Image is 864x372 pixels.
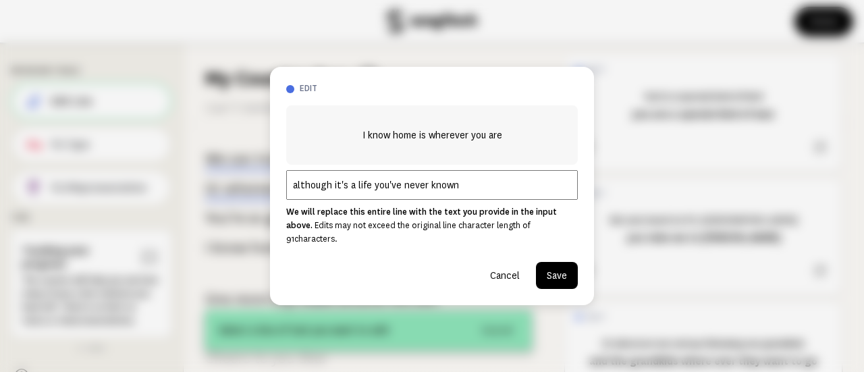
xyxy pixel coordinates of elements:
[300,83,578,95] h3: edit
[286,221,531,244] span: Edits may not exceed the original line character length of 91 characters.
[479,262,531,289] button: Cancel
[286,170,578,200] input: Add your line edit here
[362,127,502,143] span: I know home is wherever you are
[536,262,578,289] button: Save
[286,207,557,230] strong: We will replace this entire line with the text you provide in the input above.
